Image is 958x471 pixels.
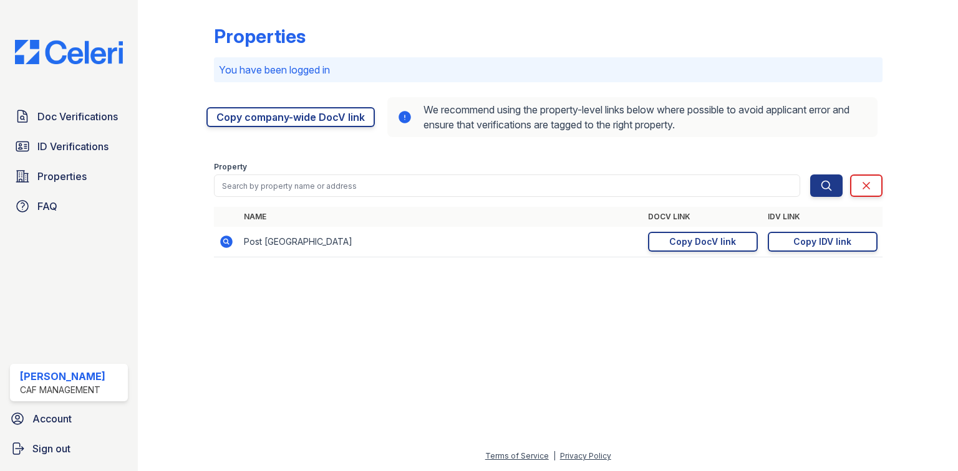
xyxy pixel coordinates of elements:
a: Terms of Service [485,451,549,460]
div: Copy IDV link [793,235,851,248]
div: Properties [214,25,306,47]
p: You have been logged in [219,62,878,77]
td: Post [GEOGRAPHIC_DATA] [239,227,643,257]
a: Privacy Policy [560,451,611,460]
a: ID Verifications [10,134,128,159]
span: Sign out [32,441,70,456]
a: Copy company-wide DocV link [206,107,375,127]
div: [PERSON_NAME] [20,369,105,384]
label: Property [214,162,247,172]
span: Doc Verifications [37,109,118,124]
span: ID Verifications [37,139,109,154]
div: We recommend using the property-level links below where possible to avoid applicant error and ens... [387,97,878,137]
div: | [553,451,556,460]
a: Properties [10,164,128,189]
a: Copy DocV link [648,232,758,252]
div: CAF Management [20,384,105,396]
th: DocV Link [643,207,763,227]
a: FAQ [10,194,128,219]
span: Properties [37,169,87,184]
a: Doc Verifications [10,104,128,129]
iframe: chat widget [906,421,946,459]
a: Copy IDV link [768,232,878,252]
a: Sign out [5,436,133,461]
div: Copy DocV link [669,235,736,248]
th: Name [239,207,643,227]
a: Account [5,406,133,431]
span: Account [32,411,72,426]
img: CE_Logo_Blue-a8612792a0a2168367f1c8372b55b34899dd931a85d93a1a3d3e32e68fde9ad4.png [5,40,133,64]
input: Search by property name or address [214,174,800,197]
span: FAQ [37,199,57,214]
th: IDV Link [763,207,883,227]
